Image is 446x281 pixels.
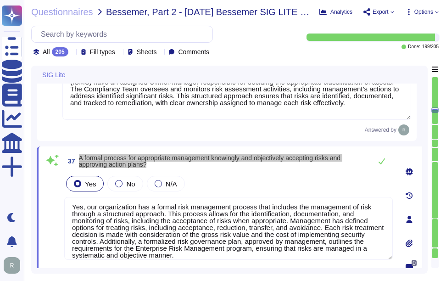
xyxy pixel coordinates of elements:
input: Search by keywords [36,26,212,42]
span: Comments [178,49,209,55]
span: No [126,180,135,188]
span: Yes [85,180,96,188]
span: Answered by [365,127,396,133]
span: Analytics [330,9,352,15]
button: Analytics [319,8,352,16]
span: 0 [412,260,417,266]
img: user [4,257,20,274]
span: A formal process for appropriate management knowingly and objectively accepting risks and approvi... [79,154,340,168]
textarea: Yes, our organization has a formal risk management process that includes the management of risk t... [64,197,393,260]
span: N/A [166,180,177,188]
span: Bessemer, Part 2 - [DATE] Bessemer SIG LITE 2017 WORKING [106,7,312,17]
span: SIG Lite [42,72,66,78]
span: Done: [408,45,420,49]
span: Fill types [90,49,115,55]
span: 37 [64,158,75,164]
img: user [398,124,409,135]
span: All [43,49,50,55]
textarea: Sectigo has a formalized risk governance plan that includes a comprehensive risk management progr... [62,57,411,120]
span: Options [414,9,433,15]
span: 199 / 205 [422,45,439,49]
button: user [2,255,27,275]
span: Sheets [137,49,157,55]
span: Export [373,9,389,15]
span: Questionnaires [31,7,93,17]
div: 205 [52,47,68,56]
